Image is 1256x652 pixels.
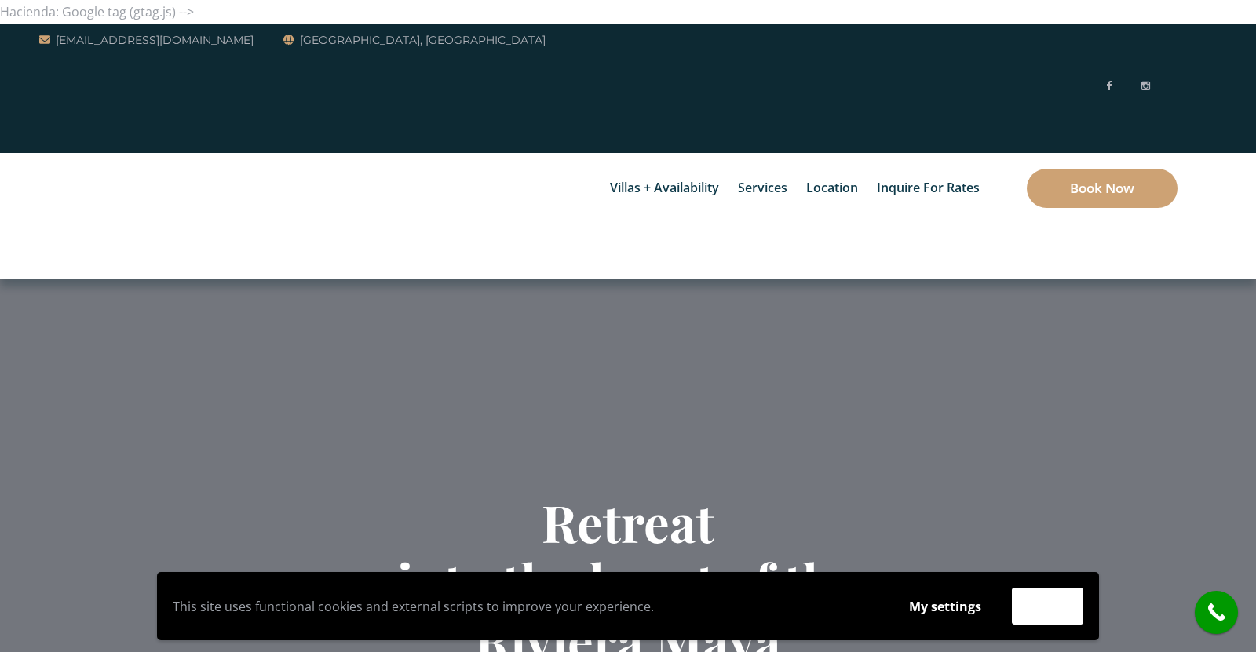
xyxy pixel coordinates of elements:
[1195,591,1238,634] a: call
[798,153,866,224] a: Location
[894,588,996,625] button: My settings
[602,153,727,224] a: Villas + Availability
[1165,28,1177,146] img: svg%3E
[1027,169,1177,208] a: Book Now
[1012,588,1083,625] button: Accept
[39,157,114,275] img: Awesome Logo
[730,153,795,224] a: Services
[173,595,878,618] p: This site uses functional cookies and external scripts to improve your experience.
[283,31,546,49] a: [GEOGRAPHIC_DATA], [GEOGRAPHIC_DATA]
[869,153,988,224] a: Inquire for Rates
[39,31,254,49] a: [EMAIL_ADDRESS][DOMAIN_NAME]
[1199,595,1234,630] i: call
